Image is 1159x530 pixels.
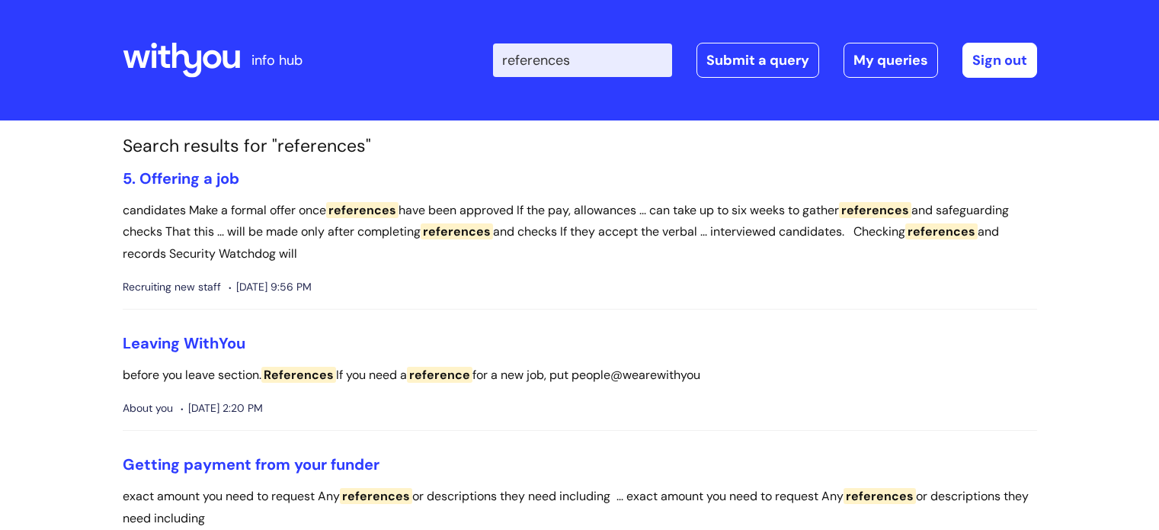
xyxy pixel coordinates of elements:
div: | - [493,43,1037,78]
a: Sign out [962,43,1037,78]
p: before you leave section. If you need a for a new job, put people@wearewithyou [123,365,1037,387]
span: references [844,488,916,504]
p: info hub [251,48,303,72]
span: references [421,223,493,239]
a: Getting payment from your funder [123,455,379,474]
span: reference [407,367,472,383]
span: references [905,223,978,239]
a: My queries [844,43,938,78]
span: References [261,367,336,383]
span: About you [123,399,173,418]
p: candidates Make a formal offer once have been approved If the pay, allowances ... can take up to ... [123,200,1037,265]
input: Search [493,43,672,77]
a: 5. Offering a job [123,169,239,188]
a: Leaving WithYou [123,333,245,353]
span: [DATE] 9:56 PM [229,278,312,297]
span: references [839,202,911,218]
h1: Search results for "references" [123,136,1037,157]
span: references [340,488,412,504]
p: exact amount you need to request Any or descriptions they need including ... exact amount you nee... [123,486,1037,530]
span: Recruiting new staff [123,278,221,297]
a: Submit a query [696,43,819,78]
span: [DATE] 2:20 PM [181,399,263,418]
span: references [326,202,399,218]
